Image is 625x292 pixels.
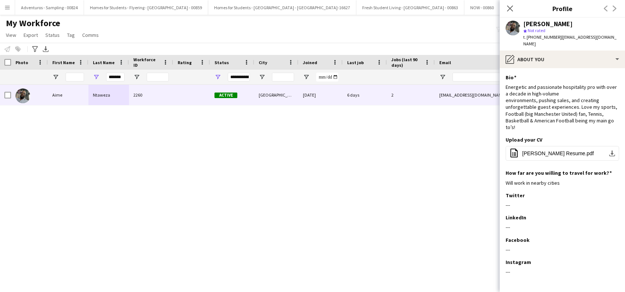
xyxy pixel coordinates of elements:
[356,0,464,15] button: Fresh Student Living - [GEOGRAPHIC_DATA] - 00863
[506,136,542,143] h3: Upload your CV
[439,74,446,80] button: Open Filter Menu
[303,74,310,80] button: Open Filter Menu
[435,85,582,105] div: [EMAIL_ADDRESS][DOMAIN_NAME]
[93,74,99,80] button: Open Filter Menu
[506,202,619,208] div: ---
[6,32,16,38] span: View
[453,73,578,81] input: Email Filter Input
[88,85,129,105] div: Ntaweza
[64,30,78,40] a: Tag
[506,214,526,221] h3: LinkedIn
[48,85,88,105] div: Aime
[93,60,115,65] span: Last Name
[506,170,612,176] h3: How far are you willing to travel for work?
[133,57,160,68] span: Workforce ID
[214,60,229,65] span: Status
[67,32,75,38] span: Tag
[343,85,387,105] div: 6 days
[31,45,39,53] app-action-btn: Advanced filters
[3,30,19,40] a: View
[523,34,617,46] span: | [EMAIL_ADDRESS][DOMAIN_NAME]
[52,60,75,65] span: First Name
[21,30,41,40] a: Export
[52,74,59,80] button: Open Filter Menu
[506,246,619,253] div: ---
[298,85,343,105] div: [DATE]
[133,74,140,80] button: Open Filter Menu
[178,60,192,65] span: Rating
[6,18,60,29] span: My Workforce
[506,74,516,81] h3: Bio
[528,28,545,33] span: Not rated
[15,88,30,103] img: Aime Ntaweza
[303,60,317,65] span: Joined
[254,85,298,105] div: [GEOGRAPHIC_DATA]
[316,73,338,81] input: Joined Filter Input
[506,180,619,186] div: Will work in nearby cities
[106,73,125,81] input: Last Name Filter Input
[45,32,60,38] span: Status
[66,73,84,81] input: First Name Filter Input
[506,237,530,243] h3: Facebook
[464,0,500,15] button: NOW - 00860
[506,192,525,199] h3: Twitter
[41,45,50,53] app-action-btn: Export XLSX
[506,224,619,230] div: ---
[147,73,169,81] input: Workforce ID Filter Input
[439,60,451,65] span: Email
[387,85,435,105] div: 2
[506,84,619,131] div: Energetic and passionate hospitality pro with over a decade in high-volume environments, pushing ...
[129,85,173,105] div: 2260
[506,146,619,161] button: [PERSON_NAME] Resume.pdf
[523,21,573,27] div: [PERSON_NAME]
[79,30,102,40] a: Comms
[208,0,356,15] button: Homes for Students - [GEOGRAPHIC_DATA] - [GEOGRAPHIC_DATA]-16627
[259,74,265,80] button: Open Filter Menu
[500,4,625,13] h3: Profile
[259,60,267,65] span: City
[15,60,28,65] span: Photo
[523,34,562,40] span: t. [PHONE_NUMBER]
[15,0,84,15] button: Adventuros - Sampling - 00824
[214,93,237,98] span: Active
[214,74,221,80] button: Open Filter Menu
[42,30,63,40] a: Status
[82,32,99,38] span: Comms
[500,51,625,68] div: About you
[84,0,208,15] button: Homes for Students - Flyering - [GEOGRAPHIC_DATA] - 00859
[24,32,38,38] span: Export
[272,73,294,81] input: City Filter Input
[506,259,531,265] h3: Instagram
[506,268,619,275] div: ---
[347,60,364,65] span: Last job
[391,57,422,68] span: Jobs (last 90 days)
[522,150,594,156] span: [PERSON_NAME] Resume.pdf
